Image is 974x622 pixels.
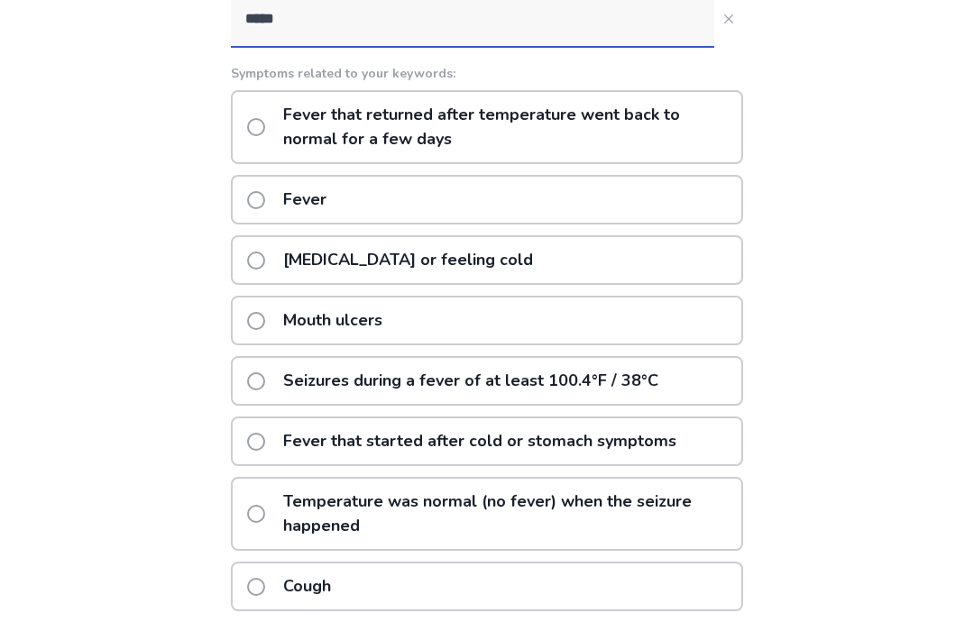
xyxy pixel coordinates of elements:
p: Temperature was normal (no fever) when the seizure happened [272,480,741,550]
button: Close [714,5,743,34]
p: Mouth ulcers [272,298,393,344]
p: Seizures during a fever of at least 100.4°F / 38°C [272,359,669,405]
p: Fever that returned after temperature went back to normal for a few days [272,93,741,163]
p: Fever that started after cold or stomach symptoms [272,419,687,465]
p: [MEDICAL_DATA] or feeling cold [272,238,544,284]
p: Cough [272,564,342,610]
p: Fever [272,178,337,224]
p: Symptoms related to your keywords: [231,65,743,84]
